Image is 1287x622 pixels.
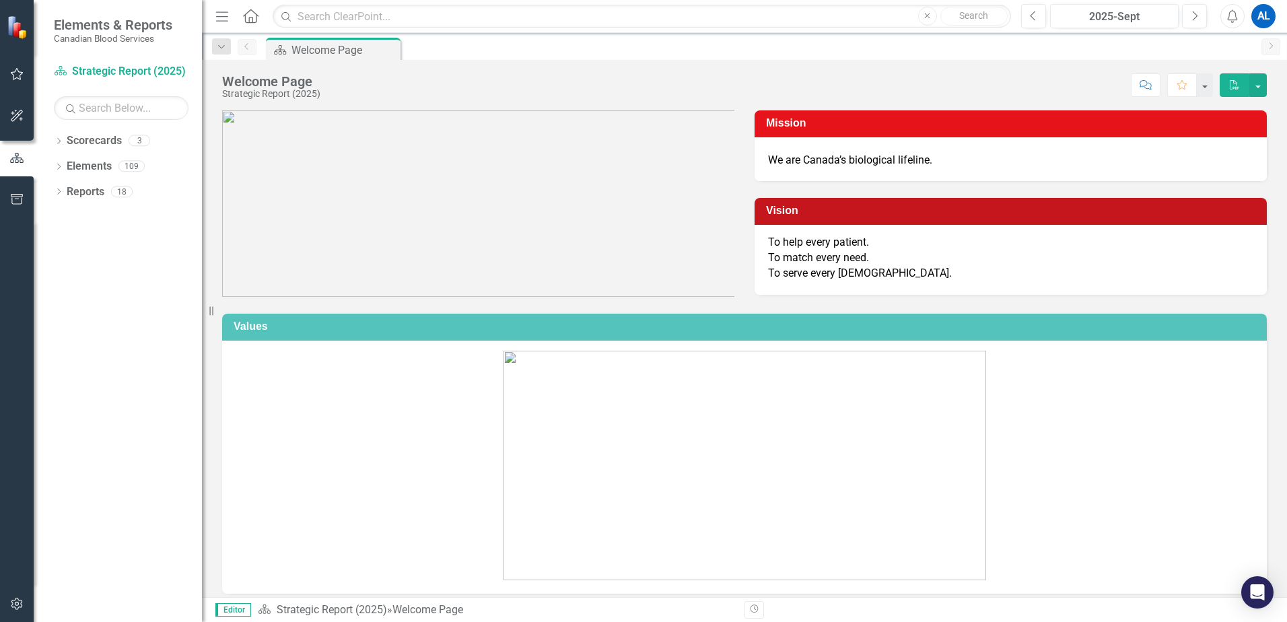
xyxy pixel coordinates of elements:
span: Elements & Reports [54,17,172,33]
div: Welcome Page [392,603,463,616]
button: Search [940,7,1008,26]
button: AL [1251,4,1276,28]
a: Scorecards [67,133,122,149]
a: Strategic Report (2025) [54,64,188,79]
div: 18 [111,186,133,197]
span: We are Canada’s biological lifeline. [768,153,932,166]
small: Canadian Blood Services [54,33,172,44]
div: Open Intercom Messenger [1241,576,1274,609]
div: 3 [129,135,150,147]
a: Elements [67,159,112,174]
span: Search [959,10,988,21]
img: CBS_logo_descriptions%20v2.png [222,110,734,297]
span: Editor [215,603,251,617]
div: 109 [118,161,145,172]
h3: Values [234,320,1260,333]
img: CBS_values.png [503,351,986,580]
input: Search ClearPoint... [273,5,1011,28]
img: ClearPoint Strategy [7,15,30,39]
div: Welcome Page [222,74,320,89]
input: Search Below... [54,96,188,120]
a: Reports [67,184,104,200]
button: 2025-Sept [1050,4,1179,28]
p: To help every patient. To match every need. To serve every [DEMOGRAPHIC_DATA]. [768,235,1253,281]
div: 2025-Sept [1055,9,1174,25]
h3: Vision [766,205,1260,217]
div: Welcome Page [291,42,397,59]
div: Strategic Report (2025) [222,89,320,99]
a: Strategic Report (2025) [277,603,387,616]
div: » [258,602,734,618]
h3: Mission [766,117,1260,129]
